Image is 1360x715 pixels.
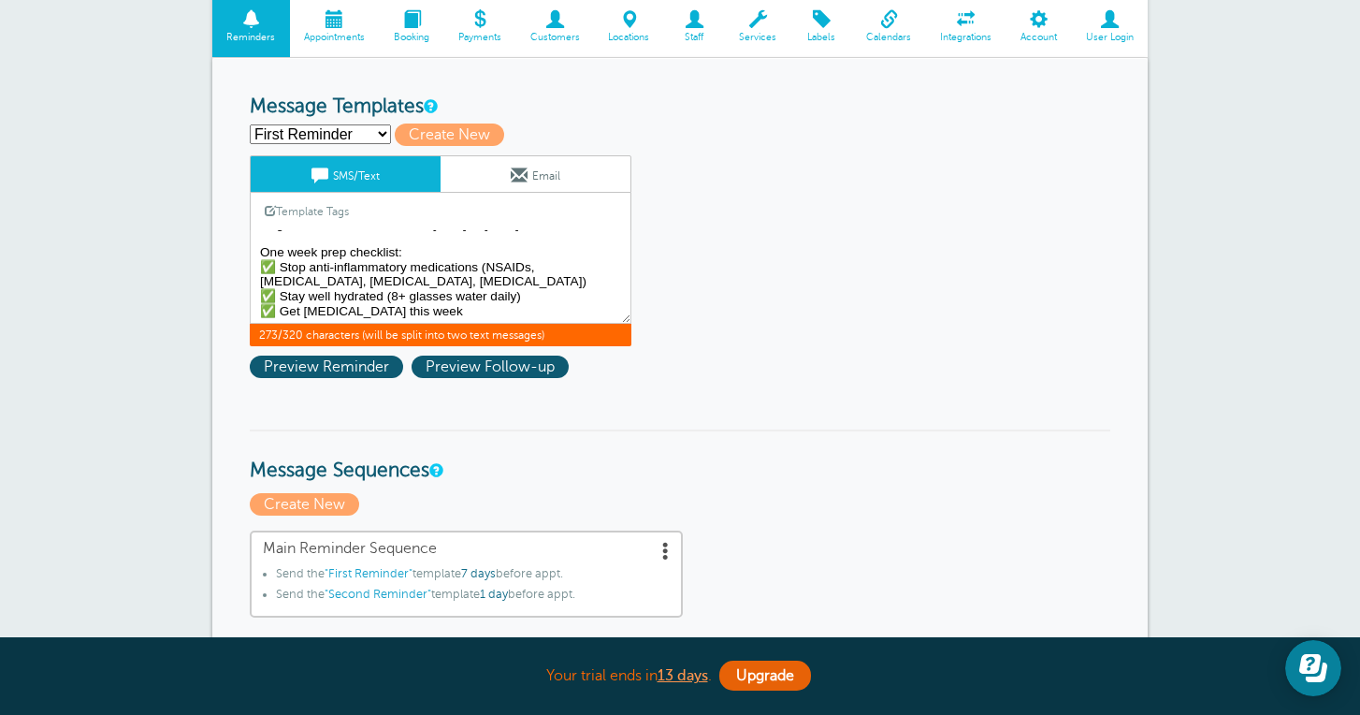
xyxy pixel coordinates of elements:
span: "First Reminder" [325,567,412,580]
span: Create New [250,493,359,516]
textarea: Hi [Patient Name]! Your appointment with Happy Valley Regeneration is scheduled for [Date] at [Ti... [250,230,631,324]
span: User Login [1080,32,1138,43]
span: "Second Reminder" [325,588,431,601]
span: Create New [395,124,504,146]
div: Your trial ends in . [212,656,1148,696]
h3: Message Templates [250,95,1110,119]
li: Send the template before appt. [276,588,670,608]
span: 1 day [480,588,508,601]
a: Preview Follow-up [412,358,573,375]
a: Preview Reminder [250,358,412,375]
a: Email [441,156,630,192]
span: 7 days [461,567,496,580]
a: This is the wording for your reminder and follow-up messages. You can create multiple templates i... [424,100,435,112]
span: Labels [801,32,843,43]
a: SMS/Text [251,156,441,192]
h3: Message Sequences [250,430,1110,483]
a: Upgrade [719,661,811,691]
span: Booking [389,32,435,43]
span: 273/320 characters (will be split into two text messages) [250,324,631,346]
span: Calendars [861,32,917,43]
li: Send the template before appt. [276,567,670,588]
iframe: Resource center [1285,640,1341,696]
span: Main Reminder Sequence [263,540,670,558]
span: Staff [673,32,716,43]
a: Template Tags [251,193,363,229]
span: Customers [525,32,585,43]
span: Integrations [935,32,997,43]
a: Create New [395,126,513,143]
span: Preview Follow-up [412,356,569,378]
span: Payments [453,32,506,43]
span: Preview Reminder [250,356,403,378]
span: Appointments [299,32,370,43]
a: Message Sequences allow you to setup multiple reminder schedules that can use different Message T... [429,464,441,476]
span: Reminders [222,32,281,43]
a: Main Reminder Sequence Send the"First Reminder"template7 daysbefore appt.Send the"Second Reminder... [250,531,683,618]
span: Services [734,32,782,43]
span: Locations [603,32,655,43]
a: Create New [250,496,364,513]
a: 13 days [658,667,708,684]
span: Account [1015,32,1062,43]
